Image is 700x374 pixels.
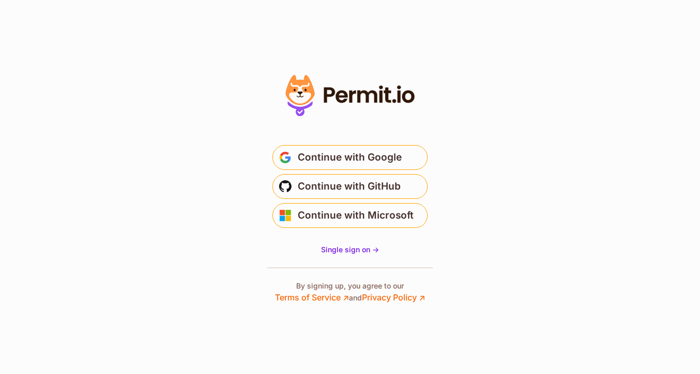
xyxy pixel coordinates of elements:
span: Continue with Google [298,149,402,166]
span: Continue with Microsoft [298,207,414,224]
button: Continue with Microsoft [272,203,428,228]
a: Single sign on -> [321,244,379,255]
p: By signing up, you agree to our and [275,281,425,304]
button: Continue with GitHub [272,174,428,199]
span: Single sign on -> [321,245,379,254]
a: Terms of Service ↗ [275,292,349,303]
span: Continue with GitHub [298,178,401,195]
a: Privacy Policy ↗ [362,292,425,303]
button: Continue with Google [272,145,428,170]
